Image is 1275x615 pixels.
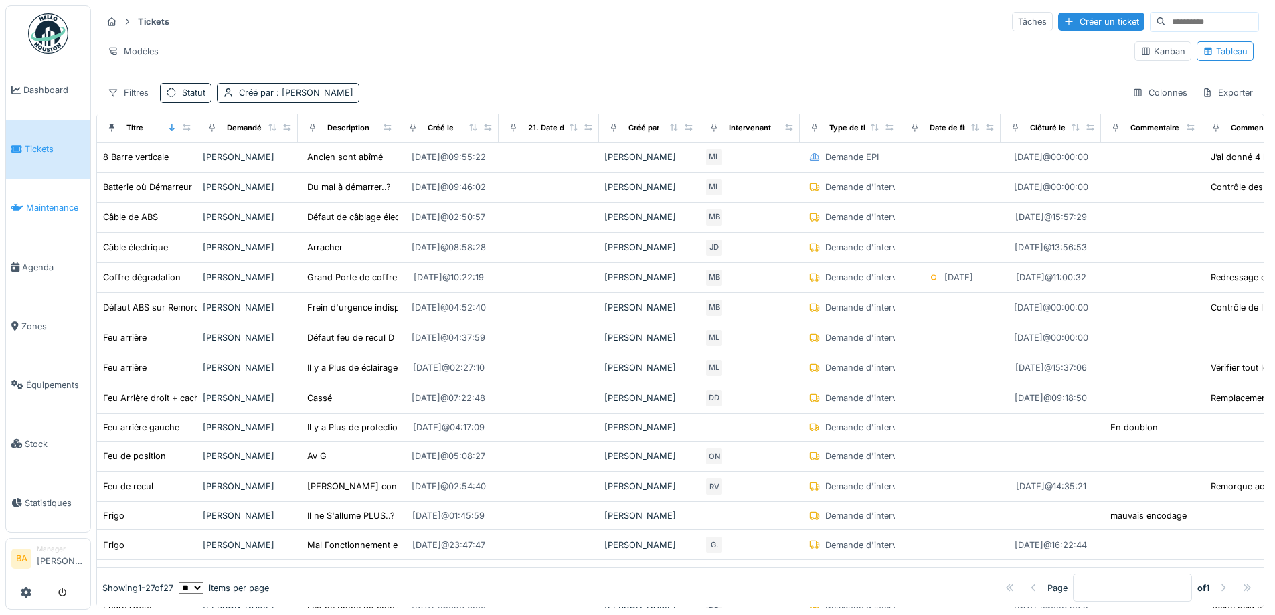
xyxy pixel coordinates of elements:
[825,241,922,254] div: Demande d'intervention
[26,379,85,391] span: Équipements
[203,361,292,374] div: [PERSON_NAME]
[103,450,166,462] div: Feu de position
[307,211,455,224] div: Défaut de câblage électrique de ABS
[203,301,292,314] div: [PERSON_NAME]
[1196,83,1259,102] div: Exporter
[705,268,724,287] div: MB
[705,298,724,317] div: MB
[604,331,694,344] div: [PERSON_NAME]
[103,211,158,224] div: Câble de ABS
[412,241,486,254] div: [DATE] @ 08:58:28
[203,181,292,193] div: [PERSON_NAME]
[1012,12,1053,31] div: Tâches
[1126,83,1193,102] div: Colonnes
[604,539,694,551] div: [PERSON_NAME]
[1015,241,1087,254] div: [DATE] @ 13:56:53
[203,421,292,434] div: [PERSON_NAME]
[11,544,85,576] a: BA Manager[PERSON_NAME]
[203,450,292,462] div: [PERSON_NAME]
[604,271,694,284] div: [PERSON_NAME]
[274,88,353,98] span: : [PERSON_NAME]
[22,261,85,274] span: Agenda
[829,122,881,134] div: Type de ticket
[825,211,922,224] div: Demande d'intervention
[6,355,90,414] a: Équipements
[413,361,485,374] div: [DATE] @ 02:27:10
[705,238,724,257] div: JD
[307,450,327,462] div: Av G
[1014,151,1088,163] div: [DATE] @ 00:00:00
[1014,181,1088,193] div: [DATE] @ 00:00:00
[825,480,922,493] div: Demande d'intervention
[604,361,694,374] div: [PERSON_NAME]
[1197,582,1210,594] strong: of 1
[307,421,497,434] div: Il y a Plus de protection.? Perdu sur le chemi...
[307,509,395,522] div: Il ne S'allume PLUS..?
[102,41,165,61] div: Modèles
[21,320,85,333] span: Zones
[604,211,694,224] div: [PERSON_NAME]
[825,391,922,404] div: Demande d'intervention
[6,179,90,238] a: Maintenance
[604,181,694,193] div: [PERSON_NAME]
[1110,421,1158,434] div: En doublon
[705,359,724,377] div: ML
[1014,331,1088,344] div: [DATE] @ 00:00:00
[1030,122,1066,134] div: Clôturé le
[23,84,85,96] span: Dashboard
[182,86,205,99] div: Statut
[103,391,260,404] div: Feu Arrière droit + cache de roue droit
[307,241,343,254] div: Arracher
[628,122,659,134] div: Créé par
[307,331,394,344] div: Défaut feu de recul D
[412,151,486,163] div: [DATE] @ 09:55:22
[103,181,192,193] div: Batterie où Démarreur
[825,151,879,163] div: Demande EPI
[705,208,724,227] div: MB
[604,480,694,493] div: [PERSON_NAME]
[126,122,143,134] div: Titre
[705,389,724,408] div: DD
[1014,301,1088,314] div: [DATE] @ 00:00:00
[604,301,694,314] div: [PERSON_NAME]
[203,331,292,344] div: [PERSON_NAME]
[825,509,922,522] div: Demande d'intervention
[6,61,90,120] a: Dashboard
[203,211,292,224] div: [PERSON_NAME]
[307,539,503,551] div: Mal Fonctionnement elle éteint souvent..? Elle ...
[6,414,90,473] a: Stock
[412,331,485,344] div: [DATE] @ 04:37:59
[133,15,175,28] strong: Tickets
[307,301,424,314] div: Frein d'urgence indisponible
[413,421,485,434] div: [DATE] @ 04:17:09
[825,181,922,193] div: Demande d'intervention
[729,122,771,134] div: Intervenant
[604,241,694,254] div: [PERSON_NAME]
[6,238,90,296] a: Agenda
[1058,13,1144,31] div: Créer un ticket
[944,271,973,284] div: [DATE]
[6,473,90,532] a: Statistiques
[203,509,292,522] div: [PERSON_NAME]
[428,122,454,134] div: Créé le
[604,391,694,404] div: [PERSON_NAME]
[604,151,694,163] div: [PERSON_NAME]
[825,450,922,462] div: Demande d'intervention
[103,271,181,284] div: Coffre dégradation
[102,83,155,102] div: Filtres
[414,271,484,284] div: [DATE] @ 10:22:19
[705,565,724,584] div: ML
[103,361,147,374] div: Feu arrière
[825,271,922,284] div: Demande d'intervention
[1015,391,1087,404] div: [DATE] @ 09:18:50
[26,201,85,214] span: Maintenance
[203,391,292,404] div: [PERSON_NAME]
[25,438,85,450] span: Stock
[705,329,724,347] div: ML
[1015,211,1087,224] div: [DATE] @ 15:57:29
[1203,45,1248,58] div: Tableau
[1015,539,1087,551] div: [DATE] @ 16:22:44
[307,271,435,284] div: Grand Porte de coffre Arracher
[1110,509,1187,522] div: mauvais encodage
[25,143,85,155] span: Tickets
